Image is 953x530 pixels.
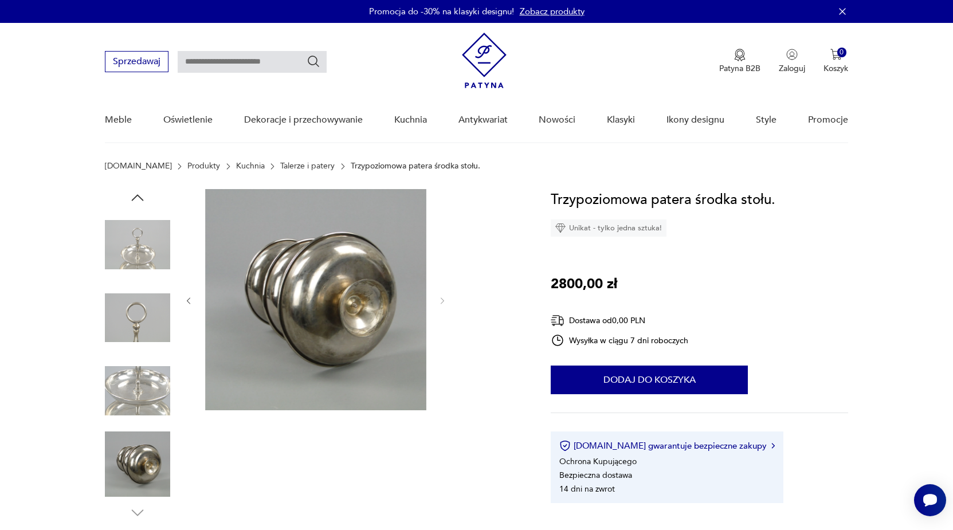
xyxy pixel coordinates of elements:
li: 14 dni na zwrot [559,484,615,494]
div: 0 [837,48,847,57]
a: Kuchnia [394,98,427,142]
a: Klasyki [607,98,635,142]
a: Meble [105,98,132,142]
button: Patyna B2B [719,49,760,74]
p: Koszyk [823,63,848,74]
img: Ikonka użytkownika [786,49,798,60]
button: Sprzedawaj [105,51,168,72]
button: Szukaj [307,54,320,68]
p: Patyna B2B [719,63,760,74]
img: Ikona strzałki w prawo [771,443,775,449]
a: Style [756,98,776,142]
div: Wysyłka w ciągu 7 dni roboczych [551,333,688,347]
img: Zdjęcie produktu Trzypoziomowa patera środka stołu. [105,358,170,423]
button: 0Koszyk [823,49,848,74]
a: Dekoracje i przechowywanie [244,98,363,142]
a: Ikona medaluPatyna B2B [719,49,760,74]
a: Produkty [187,162,220,171]
button: [DOMAIN_NAME] gwarantuje bezpieczne zakupy [559,440,774,452]
a: Oświetlenie [163,98,213,142]
a: Promocje [808,98,848,142]
a: Sprzedawaj [105,58,168,66]
a: Zobacz produkty [520,6,585,17]
p: Promocja do -30% na klasyki designu! [369,6,514,17]
img: Ikona dostawy [551,313,564,328]
img: Ikona certyfikatu [559,440,571,452]
button: Dodaj do koszyka [551,366,748,394]
img: Zdjęcie produktu Trzypoziomowa patera środka stołu. [105,431,170,497]
a: Antykwariat [458,98,508,142]
li: Bezpieczna dostawa [559,470,632,481]
img: Zdjęcie produktu Trzypoziomowa patera środka stołu. [105,285,170,351]
img: Zdjęcie produktu Trzypoziomowa patera środka stołu. [105,212,170,277]
a: Nowości [539,98,575,142]
a: Talerze i patery [280,162,335,171]
div: Unikat - tylko jedna sztuka! [551,219,666,237]
img: Ikona medalu [734,49,746,61]
img: Zdjęcie produktu Trzypoziomowa patera środka stołu. [205,189,426,410]
a: [DOMAIN_NAME] [105,162,172,171]
p: 2800,00 zł [551,273,617,295]
img: Ikona koszyka [830,49,842,60]
img: Ikona diamentu [555,223,566,233]
li: Ochrona Kupującego [559,456,637,467]
button: Zaloguj [779,49,805,74]
iframe: Smartsupp widget button [914,484,946,516]
p: Zaloguj [779,63,805,74]
p: Trzypoziomowa patera środka stołu. [351,162,480,171]
a: Ikony designu [666,98,724,142]
h1: Trzypoziomowa patera środka stołu. [551,189,775,211]
a: Kuchnia [236,162,265,171]
div: Dostawa od 0,00 PLN [551,313,688,328]
img: Patyna - sklep z meblami i dekoracjami vintage [462,33,507,88]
